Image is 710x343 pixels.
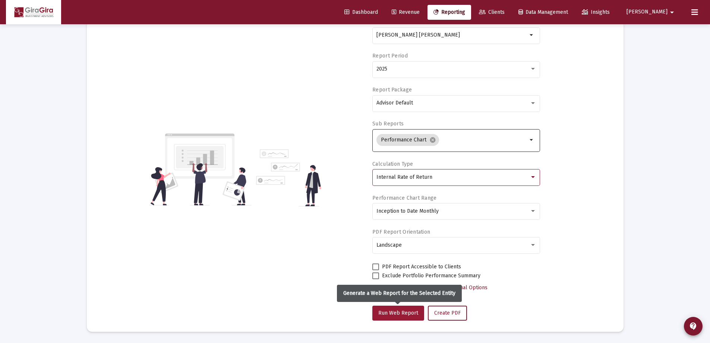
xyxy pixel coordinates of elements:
[376,242,402,248] span: Landscape
[372,87,412,93] label: Report Package
[372,229,430,235] label: PDF Report Orientation
[444,284,487,291] span: Additional Options
[344,9,378,15] span: Dashboard
[376,134,439,146] mat-chip: Performance Chart
[429,137,436,143] mat-icon: cancel
[338,5,384,20] a: Dashboard
[12,5,56,20] img: Dashboard
[372,53,408,59] label: Report Period
[428,306,467,321] button: Create PDF
[372,121,404,127] label: Sub Reports
[376,174,432,180] span: Internal Rate of Return
[473,5,511,20] a: Clients
[376,32,527,38] input: Search or select an account or household
[376,208,439,214] span: Inception to Date Monthly
[427,5,471,20] a: Reporting
[372,195,436,201] label: Performance Chart Range
[378,310,418,316] span: Run Web Report
[527,31,536,40] mat-icon: arrow_drop_down
[376,100,413,106] span: Advisor Default
[689,322,698,331] mat-icon: contact_support
[386,5,426,20] a: Revenue
[582,9,610,15] span: Insights
[376,66,387,72] span: 2025
[479,9,505,15] span: Clients
[527,135,536,144] mat-icon: arrow_drop_down
[378,284,430,291] span: Select Custom Period
[382,262,461,271] span: PDF Report Accessible to Clients
[433,9,465,15] span: Reporting
[256,149,321,206] img: reporting-alt
[382,271,480,280] span: Exclude Portfolio Performance Summary
[149,132,252,206] img: reporting
[618,4,685,19] button: [PERSON_NAME]
[668,5,676,20] mat-icon: arrow_drop_down
[512,5,574,20] a: Data Management
[576,5,616,20] a: Insights
[376,132,527,147] mat-chip-list: Selection
[392,9,420,15] span: Revenue
[518,9,568,15] span: Data Management
[434,310,461,316] span: Create PDF
[372,161,413,167] label: Calculation Type
[372,306,424,321] button: Run Web Report
[627,9,668,15] span: [PERSON_NAME]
